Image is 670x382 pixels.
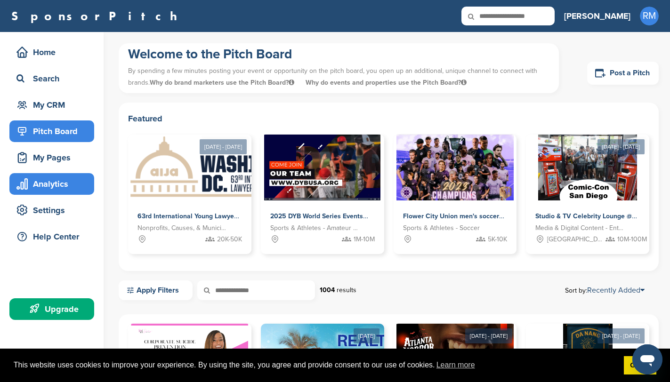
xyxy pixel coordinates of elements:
span: 10M-100M [617,234,647,245]
a: Sponsorpitch & 2025 DYB World Series Events Sports & Athletes - Amateur Sports Leagues 1M-10M [261,135,384,254]
div: [DATE] - [DATE] [597,139,645,154]
div: Settings [14,202,94,219]
a: Analytics [9,173,94,195]
a: Apply Filters [119,280,193,300]
iframe: Button to launch messaging window [632,344,662,374]
a: Pitch Board [9,120,94,142]
a: Sponsorpitch & Flower City Union men's soccer & Flower City 1872 women's soccer Sports & Athletes... [394,135,517,254]
span: Flower City Union men's soccer & Flower City 1872 women's soccer [403,212,608,220]
div: Home [14,44,94,61]
span: RM [640,7,659,25]
span: 5K-10K [488,234,507,245]
a: Help Center [9,226,94,247]
a: Recently Added [587,286,645,295]
h3: [PERSON_NAME] [564,9,630,23]
div: [DATE] [354,328,379,343]
div: Search [14,70,94,87]
img: Sponsorpitch & [128,135,315,200]
span: This website uses cookies to improve your experience. By using the site, you agree and provide co... [14,358,616,372]
a: Upgrade [9,298,94,320]
strong: 1004 [320,286,335,294]
span: 20K-50K [217,234,242,245]
span: Nonprofits, Causes, & Municipalities - Professional Development [137,223,228,233]
a: Home [9,41,94,63]
span: results [337,286,356,294]
a: learn more about cookies [435,358,476,372]
a: My CRM [9,94,94,116]
div: Upgrade [14,301,94,318]
span: Sort by: [565,286,645,294]
span: Media & Digital Content - Entertainment [535,223,626,233]
span: Why do events and properties use the Pitch Board? [306,79,467,87]
a: [PERSON_NAME] [564,6,630,26]
h2: Featured [128,112,649,125]
span: Sports & Athletes - Amateur Sports Leagues [270,223,361,233]
span: Sports & Athletes - Soccer [403,223,480,233]
span: 2025 DYB World Series Events [270,212,363,220]
div: Help Center [14,228,94,245]
div: [DATE] - [DATE] [597,328,645,343]
a: Settings [9,199,94,221]
img: Sponsorpitch & [264,135,380,200]
span: 1M-10M [354,234,375,245]
span: [GEOGRAPHIC_DATA], [GEOGRAPHIC_DATA] [547,234,603,245]
img: Sponsorpitch & [538,135,637,200]
h1: Welcome to the Pitch Board [128,46,549,63]
div: My CRM [14,96,94,113]
a: Post a Pitch [587,62,659,85]
a: My Pages [9,147,94,168]
div: [DATE] - [DATE] [465,328,512,343]
div: Pitch Board [14,123,94,140]
a: Search [9,68,94,89]
a: SponsorPitch [11,10,183,22]
a: [DATE] - [DATE] Sponsorpitch & 63rd International Young Lawyers' Congress Nonprofits, Causes, & M... [128,119,251,254]
div: Analytics [14,175,94,192]
p: By spending a few minutes posting your event or opportunity on the pitch board, you open up an ad... [128,63,549,91]
a: [DATE] - [DATE] Sponsorpitch & Studio & TV Celebrity Lounge @ Comic-Con [GEOGRAPHIC_DATA]. Over 3... [526,119,649,254]
div: My Pages [14,149,94,166]
span: 63rd International Young Lawyers' Congress [137,212,272,220]
span: Why do brand marketers use the Pitch Board? [150,79,296,87]
img: Sponsorpitch & [396,135,514,200]
div: [DATE] - [DATE] [200,139,247,154]
a: dismiss cookie message [624,356,656,375]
